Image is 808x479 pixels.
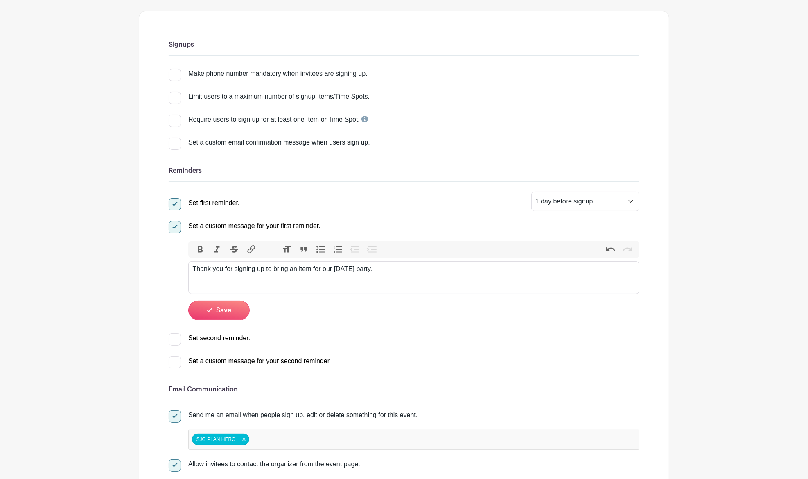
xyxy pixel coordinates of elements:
[188,459,639,469] div: Allow invitees to contact the organizer from the event page.
[188,115,368,124] div: Require users to sign up for at least one Item or Time Spot.
[188,356,331,366] div: Set a custom message for your second reminder.
[169,199,239,206] a: Set first reminder.
[188,410,639,420] div: Send me an email when people sign up, edit or delete something for this event.
[363,244,381,255] button: Increase Level
[188,301,250,320] button: Save
[216,307,231,314] span: Save
[296,244,313,255] button: Quote
[192,244,209,255] button: Bold
[209,244,226,255] button: Italic
[278,244,296,255] button: Heading
[169,222,320,229] a: Set a custom message for your first reminder.
[619,244,636,255] button: Redo
[330,244,347,255] button: Numbers
[169,386,639,393] h6: Email Communication
[188,92,370,102] div: Limit users to a maximum number of signup Items/Time Spots.
[226,244,243,255] button: Strikethrough
[312,244,330,255] button: Bullets
[169,167,639,175] h6: Reminders
[239,436,248,442] button: Remove item: '173422'
[602,244,619,255] button: Undo
[243,244,260,255] button: Link
[188,69,368,79] div: Make phone number mandatory when invitees are signing up.
[169,334,250,341] a: Set second reminder.
[188,198,239,208] div: Set first reminder.
[188,221,320,231] div: Set a custom message for your first reminder.
[193,264,635,274] div: Thank you for signing up to bring an item for our [DATE] party.
[346,244,363,255] button: Decrease Level
[192,434,249,445] div: SJG PLAN HERO
[188,138,639,147] div: Set a custom email confirmation message when users sign up.
[169,41,639,49] h6: Signups
[251,434,323,445] input: false
[169,357,331,364] a: Set a custom message for your second reminder.
[188,333,250,343] div: Set second reminder.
